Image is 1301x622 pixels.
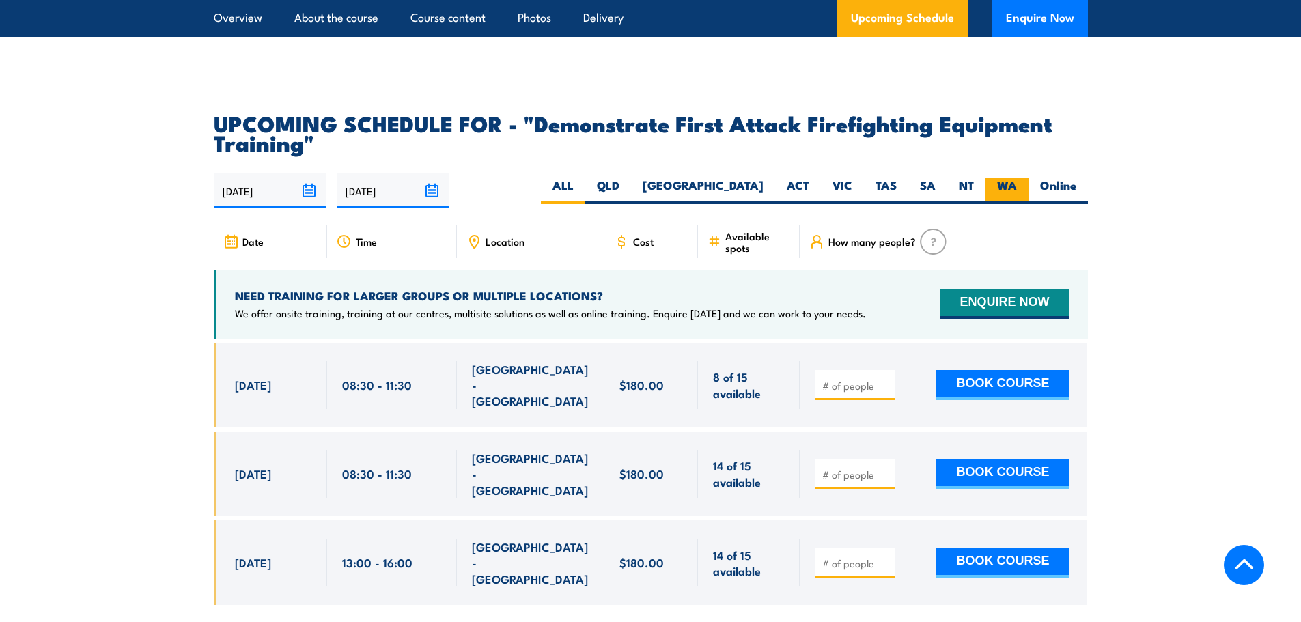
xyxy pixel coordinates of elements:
input: # of people [822,468,891,481]
span: $180.00 [619,554,664,570]
button: BOOK COURSE [936,548,1069,578]
input: # of people [822,379,891,393]
span: 08:30 - 11:30 [342,466,412,481]
span: Date [242,236,264,247]
span: 8 of 15 available [713,369,785,401]
label: [GEOGRAPHIC_DATA] [631,178,775,204]
span: $180.00 [619,377,664,393]
input: # of people [822,556,891,570]
button: ENQUIRE NOW [940,289,1069,319]
label: TAS [864,178,908,204]
span: [GEOGRAPHIC_DATA] - [GEOGRAPHIC_DATA] [472,361,589,409]
label: SA [908,178,947,204]
label: WA [985,178,1029,204]
span: How many people? [828,236,916,247]
span: 08:30 - 11:30 [342,377,412,393]
span: Available spots [725,230,790,253]
label: Online [1029,178,1088,204]
span: 13:00 - 16:00 [342,554,412,570]
label: NT [947,178,985,204]
span: 14 of 15 available [713,547,785,579]
h2: UPCOMING SCHEDULE FOR - "Demonstrate First Attack Firefighting Equipment Training" [214,113,1088,152]
input: To date [337,173,449,208]
span: 14 of 15 available [713,457,785,490]
span: [GEOGRAPHIC_DATA] - [GEOGRAPHIC_DATA] [472,539,589,586]
p: We offer onsite training, training at our centres, multisite solutions as well as online training... [235,307,866,320]
label: ALL [541,178,585,204]
span: Location [486,236,524,247]
label: ACT [775,178,821,204]
span: $180.00 [619,466,664,481]
label: VIC [821,178,864,204]
span: [DATE] [235,466,271,481]
span: [GEOGRAPHIC_DATA] - [GEOGRAPHIC_DATA] [472,450,589,498]
span: [DATE] [235,554,271,570]
span: [DATE] [235,377,271,393]
span: Cost [633,236,654,247]
button: BOOK COURSE [936,370,1069,400]
input: From date [214,173,326,208]
button: BOOK COURSE [936,459,1069,489]
span: Time [356,236,377,247]
h4: NEED TRAINING FOR LARGER GROUPS OR MULTIPLE LOCATIONS? [235,288,866,303]
label: QLD [585,178,631,204]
